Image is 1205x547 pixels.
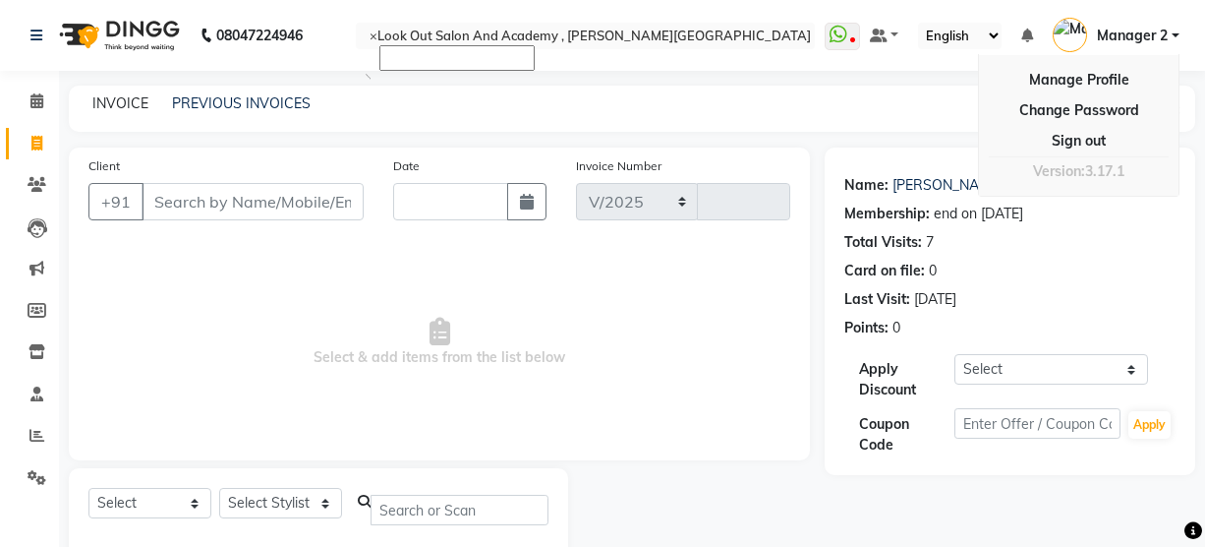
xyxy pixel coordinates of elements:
label: Client [88,157,120,175]
label: Date [393,157,420,175]
a: [PERSON_NAME] 93 [892,175,1022,196]
div: 7 [926,232,934,253]
span: Look Out Salon And Academy , [PERSON_NAME][GEOGRAPHIC_DATA] [377,28,811,43]
div: 0 [929,261,937,281]
img: Manager 2 [1053,18,1087,52]
div: Card on file: [844,261,925,281]
span: Select & add items from the list below [88,244,790,441]
a: PREVIOUS INVOICES [172,94,311,112]
div: Name: [844,175,889,196]
div: [DATE] [914,289,956,310]
div: Apply Discount [844,359,954,400]
span: × [370,28,377,43]
b: 08047224946 [216,8,303,63]
div: Last Visit: [844,289,910,310]
input: Search by Name/Mobile/Email/Code [142,183,364,220]
span: Manager 2 [1097,26,1168,46]
button: Apply [1128,411,1171,439]
label: Invoice Number [576,157,661,175]
div: end on [DATE] [934,204,1023,224]
div: Version:3.17.1 [989,157,1169,186]
a: INVOICE [92,94,148,112]
input: Enter Offer / Coupon Code [954,408,1120,439]
img: logo [50,8,185,63]
a: Sign out [989,126,1169,156]
div: Membership: [844,204,930,224]
div: Total Visits: [844,232,922,253]
input: Search or Scan [371,495,548,525]
button: +91 [88,183,143,220]
a: Manage Profile [989,65,1169,95]
div: 0 [892,318,900,338]
div: Points: [844,318,889,338]
iframe: chat widget [1122,468,1185,527]
div: Coupon Code [844,414,954,456]
a: Change Password [989,95,1169,126]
